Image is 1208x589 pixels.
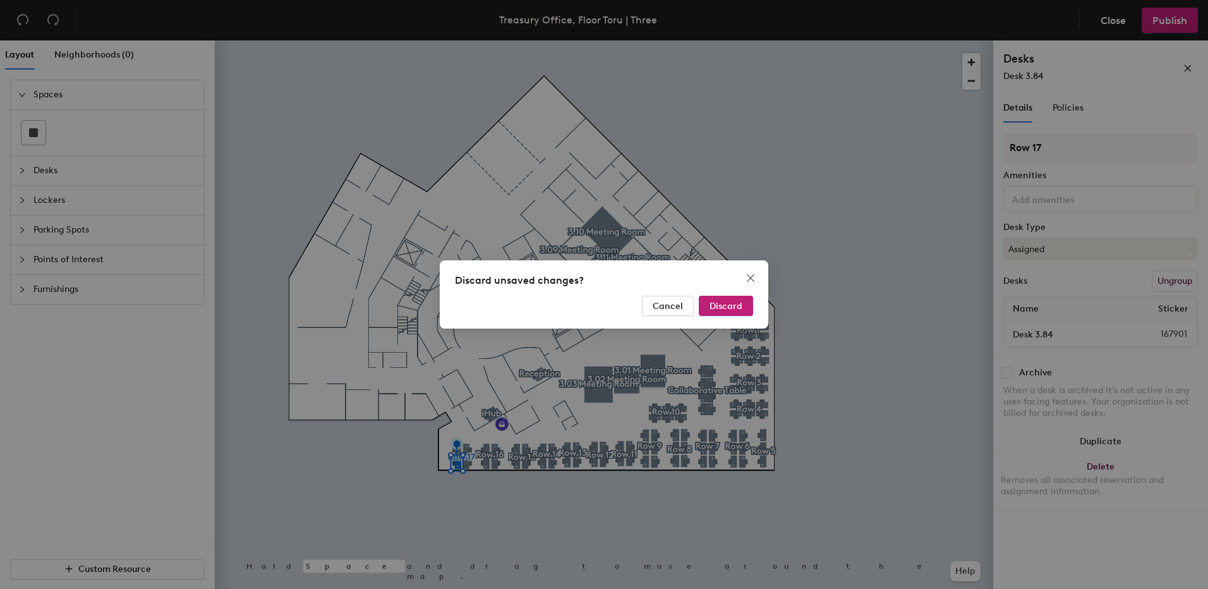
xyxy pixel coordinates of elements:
[642,296,694,316] button: Cancel
[746,273,756,283] span: close
[740,273,761,283] span: Close
[455,273,753,288] div: Discard unsaved changes?
[699,296,753,316] button: Discard
[710,301,742,312] span: Discard
[740,268,761,288] button: Close
[653,301,683,312] span: Cancel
